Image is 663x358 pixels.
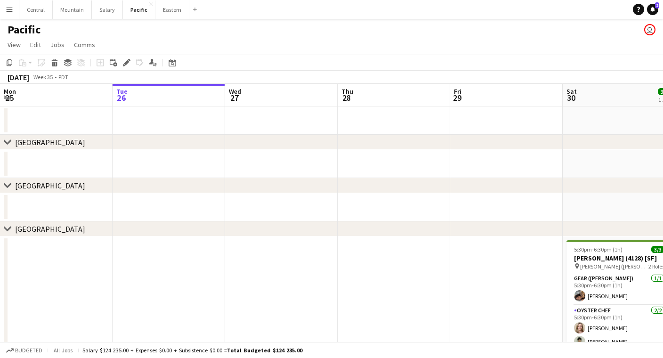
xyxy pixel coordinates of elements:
[52,347,74,354] span: All jobs
[50,41,65,49] span: Jobs
[15,138,85,147] div: [GEOGRAPHIC_DATA]
[26,39,45,51] a: Edit
[565,92,577,103] span: 30
[82,347,302,354] div: Salary $124 235.00 + Expenses $0.00 + Subsistence $0.00 =
[454,87,461,96] span: Fri
[566,87,577,96] span: Sat
[227,92,241,103] span: 27
[47,39,68,51] a: Jobs
[123,0,155,19] button: Pacific
[647,4,658,15] a: 2
[4,39,24,51] a: View
[116,87,128,96] span: Tue
[19,0,53,19] button: Central
[30,41,41,49] span: Edit
[453,92,461,103] span: 29
[15,347,42,354] span: Budgeted
[574,246,623,253] span: 5:30pm-6:30pm (1h)
[2,92,16,103] span: 25
[341,87,353,96] span: Thu
[115,92,128,103] span: 26
[8,41,21,49] span: View
[5,345,44,356] button: Budgeted
[229,87,241,96] span: Wed
[15,224,85,234] div: [GEOGRAPHIC_DATA]
[340,92,353,103] span: 28
[155,0,189,19] button: Eastern
[53,0,92,19] button: Mountain
[4,87,16,96] span: Mon
[92,0,123,19] button: Salary
[655,2,659,8] span: 2
[74,41,95,49] span: Comms
[644,24,655,35] app-user-avatar: Michael Bourie
[227,347,302,354] span: Total Budgeted $124 235.00
[31,73,55,81] span: Week 35
[580,263,648,270] span: [PERSON_NAME] ([PERSON_NAME], [GEOGRAPHIC_DATA])
[70,39,99,51] a: Comms
[8,73,29,82] div: [DATE]
[58,73,68,81] div: PDT
[15,181,85,190] div: [GEOGRAPHIC_DATA]
[8,23,40,37] h1: Pacific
